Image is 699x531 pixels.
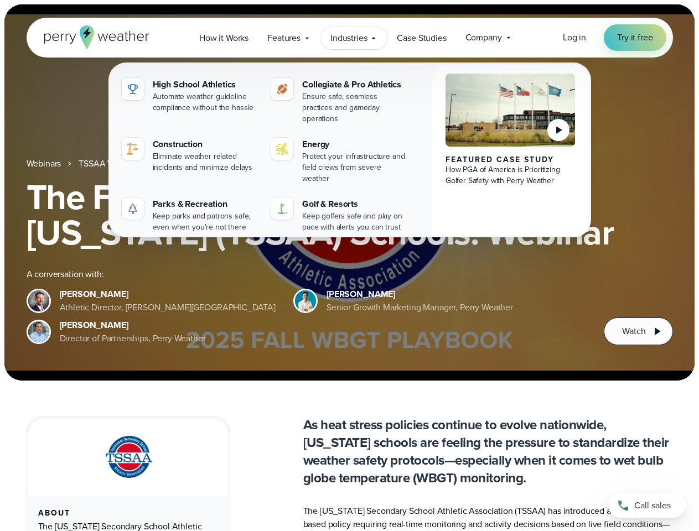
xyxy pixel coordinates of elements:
div: [PERSON_NAME] [327,288,513,301]
a: Case Studies [387,27,455,49]
a: Webinars [27,157,61,170]
div: Keep golfers safe and play on pace with alerts you can trust [302,211,408,233]
a: Try it free [604,24,666,51]
div: Protect your infrastructure and field crews from severe weather [302,151,408,184]
img: energy-icon@2x-1.svg [276,142,289,155]
span: Industries [330,32,367,45]
div: Parks & Recreation [153,197,258,211]
div: A conversation with: [27,268,587,281]
img: construction perry weather [126,142,139,155]
div: Energy [302,138,408,151]
div: Featured Case Study [446,155,576,164]
h1: The Fall WBGT Playbook for [US_STATE] (TSSAA) Schools: Webinar [27,179,673,250]
img: golf-iconV2.svg [276,202,289,215]
a: Call sales [608,493,686,518]
img: proathletics-icon@2x-1.svg [276,82,289,96]
a: PGA of America, Frisco Campus Featured Case Study How PGA of America is Prioritizing Golfer Safet... [432,65,589,246]
div: High School Athletics [153,78,258,91]
img: Spencer Patton, Perry Weather [295,290,316,311]
a: Log in [563,31,586,44]
div: Athletic Director, [PERSON_NAME][GEOGRAPHIC_DATA] [60,301,276,314]
img: parks-icon-grey.svg [126,202,139,215]
div: Director of Partnerships, Perry Weather [60,332,206,345]
a: How it Works [190,27,258,49]
a: Parks & Recreation Keep parks and patrons safe, even when you're not there [117,193,263,237]
a: Energy Protect your infrastructure and field crews from severe weather [267,133,412,189]
span: Call sales [634,499,671,512]
img: TSSAA-Tennessee-Secondary-School-Athletic-Association.svg [91,432,165,482]
nav: Breadcrumb [27,157,673,170]
a: Collegiate & Pro Athletics Ensure safe, seamless practices and gameday operations [267,74,412,129]
div: About [38,509,219,518]
div: Ensure safe, seamless practices and gameday operations [302,91,408,124]
img: highschool-icon.svg [126,82,139,96]
div: Automate weather guideline compliance without the hassle [153,91,258,113]
div: Construction [153,138,258,151]
span: Case Studies [397,32,446,45]
a: High School Athletics Automate weather guideline compliance without the hassle [117,74,263,118]
a: TSSAA WBGT Fall Playbook [79,157,184,170]
div: Eliminate weather related incidents and minimize delays [153,151,258,173]
span: How it Works [199,32,248,45]
p: As heat stress policies continue to evolve nationwide, [US_STATE] schools are feeling the pressur... [303,416,673,487]
img: Jeff Wood [28,321,49,342]
a: construction perry weather Construction Eliminate weather related incidents and minimize delays [117,133,263,178]
a: Golf & Resorts Keep golfers safe and play on pace with alerts you can trust [267,193,412,237]
div: Keep parks and patrons safe, even when you're not there [153,211,258,233]
div: Golf & Resorts [302,197,408,211]
img: Brian Wyatt [28,290,49,311]
div: Senior Growth Marketing Manager, Perry Weather [327,301,513,314]
div: Collegiate & Pro Athletics [302,78,408,91]
button: Watch [604,317,672,345]
img: PGA of America, Frisco Campus [446,74,576,147]
span: Try it free [617,31,653,44]
span: Watch [622,325,645,338]
div: [PERSON_NAME] [60,319,206,332]
span: Company [465,31,502,44]
div: [PERSON_NAME] [60,288,276,301]
div: How PGA of America is Prioritizing Golfer Safety with Perry Weather [446,164,576,186]
span: Features [267,32,301,45]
